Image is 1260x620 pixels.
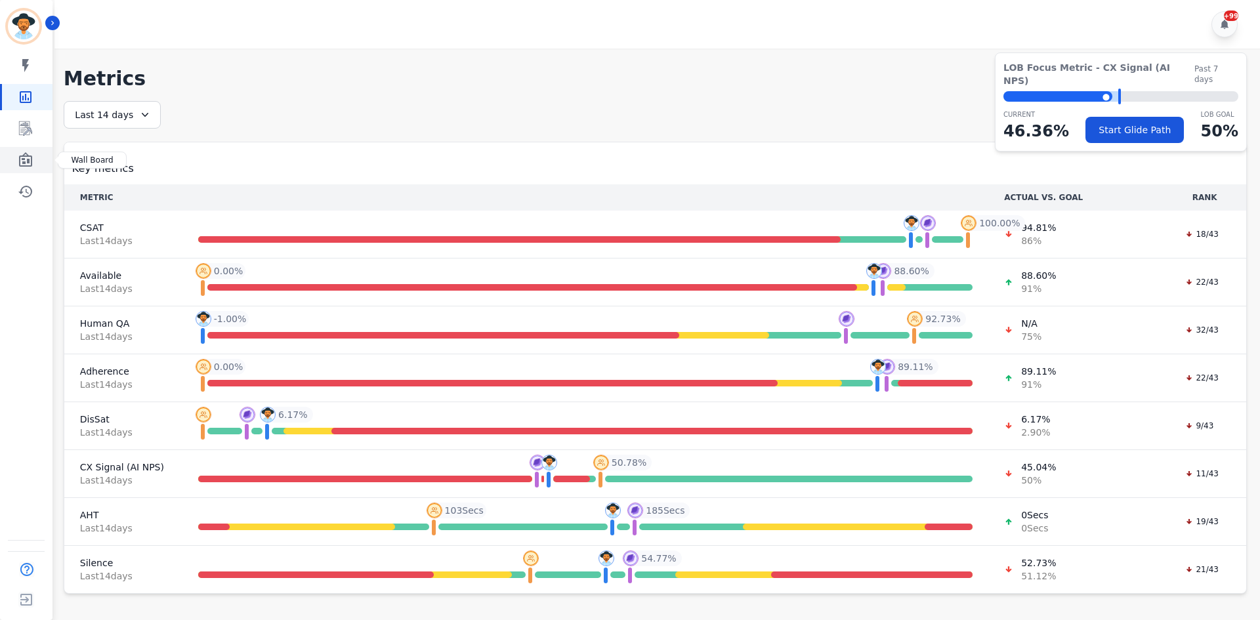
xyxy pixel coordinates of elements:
[1179,323,1225,337] div: 32/43
[1201,110,1238,119] p: LOB Goal
[1021,461,1056,474] span: 45.04 %
[1021,365,1056,378] span: 89.11 %
[1003,91,1112,102] div: ⬤
[866,263,882,279] img: profile-pic
[1021,317,1041,330] span: N/A
[1179,228,1225,241] div: 18/43
[541,455,557,470] img: profile-pic
[1021,556,1056,569] span: 52.73 %
[979,217,1020,230] span: 100.00 %
[1179,467,1225,480] div: 11/43
[898,360,933,373] span: 89.11 %
[1021,330,1041,343] span: 75 %
[1003,119,1069,143] p: 46.36 %
[870,359,886,375] img: profile-pic
[72,161,134,176] span: Key metrics
[64,67,1247,91] h1: Metrics
[875,263,891,279] img: profile-pic
[1021,221,1056,234] span: 94.81 %
[1224,10,1238,21] div: +99
[920,215,936,231] img: profile-pic
[1021,569,1056,583] span: 51.12 %
[196,311,211,327] img: profile-pic
[80,317,167,330] span: Human QA
[904,215,919,231] img: profile-pic
[1179,276,1225,289] div: 22/43
[1179,515,1225,528] div: 19/43
[80,461,167,474] span: CX Signal (AI NPS)
[605,503,621,518] img: profile-pic
[214,360,243,373] span: 0.00 %
[641,552,676,565] span: 54.77 %
[1021,474,1056,487] span: 50 %
[427,503,442,518] img: profile-pic
[80,426,167,439] span: Last 14 day s
[240,407,255,423] img: profile-pic
[1003,110,1069,119] p: CURRENT
[1021,413,1050,426] span: 6.17 %
[445,504,484,517] span: 103 Secs
[879,359,895,375] img: profile-pic
[612,456,646,469] span: 50.78 %
[1021,282,1056,295] span: 91 %
[80,522,167,535] span: Last 14 day s
[64,184,182,211] th: METRIC
[80,556,167,569] span: Silence
[80,234,167,247] span: Last 14 day s
[907,311,923,327] img: profile-pic
[1201,119,1238,143] p: 50 %
[623,550,639,566] img: profile-pic
[1179,371,1225,384] div: 22/43
[80,378,167,391] span: Last 14 day s
[839,311,854,327] img: profile-pic
[1163,184,1246,211] th: RANK
[214,264,243,278] span: 0.00 %
[593,455,609,470] img: profile-pic
[80,508,167,522] span: AHT
[961,215,976,231] img: profile-pic
[80,569,167,583] span: Last 14 day s
[80,221,167,234] span: CSAT
[894,264,929,278] span: 88.60 %
[260,407,276,423] img: profile-pic
[80,269,167,282] span: Available
[1021,508,1048,522] span: 0 Secs
[80,474,167,487] span: Last 14 day s
[8,10,39,42] img: Bordered avatar
[1021,269,1056,282] span: 88.60 %
[196,359,211,375] img: profile-pic
[925,312,960,325] span: 92.73 %
[278,408,307,421] span: 6.17 %
[80,413,167,426] span: DisSat
[598,550,614,566] img: profile-pic
[214,312,247,325] span: -1.00 %
[1003,61,1194,87] span: LOB Focus Metric - CX Signal (AI NPS)
[80,330,167,343] span: Last 14 day s
[1021,522,1048,535] span: 0 Secs
[80,282,167,295] span: Last 14 day s
[1179,563,1225,576] div: 21/43
[523,550,539,566] img: profile-pic
[627,503,643,518] img: profile-pic
[1179,419,1220,432] div: 9/43
[1085,117,1184,143] button: Start Glide Path
[1021,234,1056,247] span: 86 %
[80,365,167,378] span: Adherence
[1021,378,1056,391] span: 91 %
[530,455,545,470] img: profile-pic
[1194,64,1238,85] span: Past 7 days
[646,504,684,517] span: 185 Secs
[64,101,161,129] div: Last 14 days
[196,263,211,279] img: profile-pic
[196,407,211,423] img: profile-pic
[988,184,1163,211] th: ACTUAL VS. GOAL
[1021,426,1050,439] span: 2.90 %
